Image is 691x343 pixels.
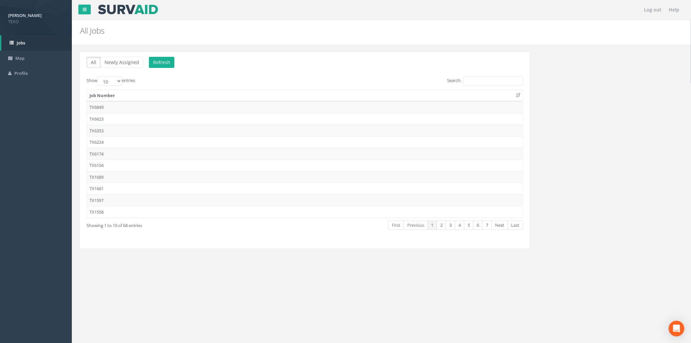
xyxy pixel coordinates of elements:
td: TX1661 [87,183,523,194]
a: Next [491,220,508,230]
label: Search: [447,76,523,86]
td: TX6623 [87,113,523,125]
a: 5 [464,220,474,230]
th: Job Number: activate to sort column ascending [87,90,523,102]
td: TX1558 [87,206,523,218]
select: Showentries [97,76,122,86]
span: Jobs [17,40,25,46]
label: Show entries [87,76,135,86]
button: All [87,57,101,68]
button: Refresh [149,57,174,68]
td: TX6353 [87,125,523,137]
td: TX6849 [87,101,523,113]
a: First [388,220,404,230]
a: 4 [455,220,464,230]
td: TX1689 [87,171,523,183]
td: TX6104 [87,159,523,171]
a: 1 [427,220,437,230]
a: Previous [404,220,428,230]
span: Map [15,55,24,61]
a: Last [508,220,523,230]
a: [PERSON_NAME] TEXO [8,11,64,24]
td: TX1597 [87,194,523,206]
td: TX6224 [87,136,523,148]
a: 2 [437,220,446,230]
a: 7 [482,220,492,230]
strong: [PERSON_NAME] [8,12,41,18]
div: Showing 1 to 10 of 68 entries [87,220,263,229]
span: Profile [14,70,28,76]
a: 3 [446,220,455,230]
a: Jobs [1,35,72,51]
input: Search: [463,76,523,86]
a: 6 [473,220,483,230]
span: TEXO [8,19,64,25]
div: Open Intercom Messenger [669,321,684,336]
td: TX6174 [87,148,523,160]
h2: All Jobs [80,26,581,35]
button: Newly Assigned [100,57,143,68]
